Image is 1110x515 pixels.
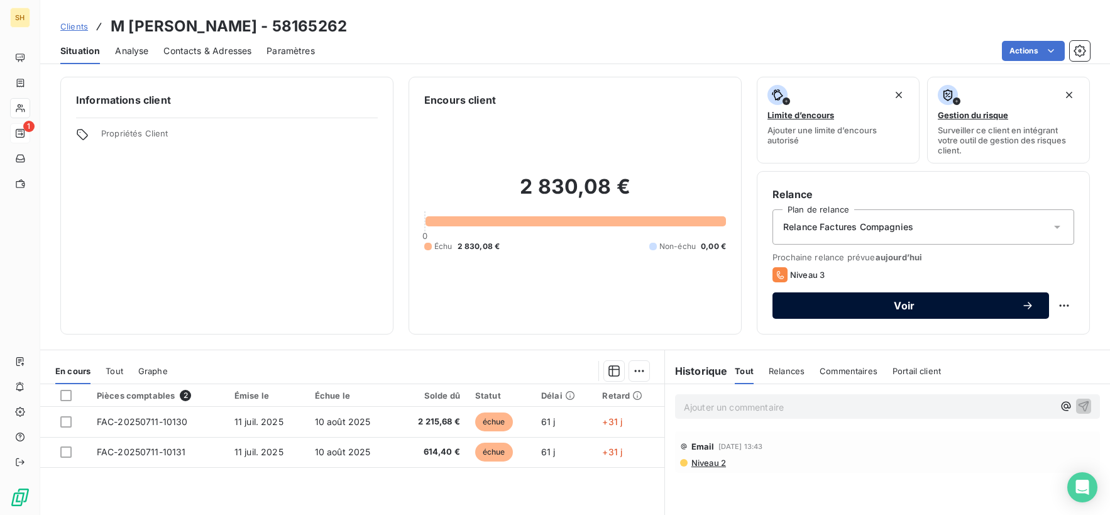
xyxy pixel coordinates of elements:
[772,252,1074,262] span: Prochaine relance prévue
[111,15,347,38] h3: M [PERSON_NAME] - 58165262
[938,110,1008,120] span: Gestion du risque
[424,92,496,108] h6: Encours client
[424,174,726,212] h2: 2 830,08 €
[60,45,100,57] span: Situation
[97,416,188,427] span: FAC-20250711-10130
[691,441,715,451] span: Email
[475,443,513,462] span: échue
[404,390,460,401] div: Solde dû
[475,413,513,431] span: échue
[772,292,1049,319] button: Voir
[76,92,378,108] h6: Informations client
[10,8,30,28] div: SH
[97,390,219,401] div: Pièces comptables
[659,241,696,252] span: Non-échu
[101,128,378,146] span: Propriétés Client
[602,390,656,401] div: Retard
[115,45,148,57] span: Analyse
[138,366,168,376] span: Graphe
[783,221,913,233] span: Relance Factures Compagnies
[23,121,35,132] span: 1
[541,446,556,457] span: 61 j
[876,252,923,262] span: aujourd’hui
[769,366,805,376] span: Relances
[665,363,728,379] h6: Historique
[541,390,588,401] div: Délai
[788,301,1021,311] span: Voir
[434,241,453,252] span: Échu
[772,187,1074,202] h6: Relance
[767,125,909,145] span: Ajouter une limite d’encours autorisé
[404,446,460,458] span: 614,40 €
[180,390,191,401] span: 2
[234,416,283,427] span: 11 juil. 2025
[404,416,460,428] span: 2 215,68 €
[97,446,186,457] span: FAC-20250711-10131
[163,45,251,57] span: Contacts & Adresses
[267,45,315,57] span: Paramètres
[422,231,427,241] span: 0
[735,366,754,376] span: Tout
[690,458,726,468] span: Niveau 2
[757,77,920,163] button: Limite d’encoursAjouter une limite d’encours autorisé
[475,390,526,401] div: Statut
[458,241,500,252] span: 2 830,08 €
[602,416,622,427] span: +31 j
[893,366,941,376] span: Portail client
[234,390,300,401] div: Émise le
[106,366,123,376] span: Tout
[767,110,834,120] span: Limite d’encours
[790,270,825,280] span: Niveau 3
[315,390,389,401] div: Échue le
[820,366,877,376] span: Commentaires
[701,241,726,252] span: 0,00 €
[60,20,88,33] a: Clients
[55,366,91,376] span: En cours
[234,446,283,457] span: 11 juil. 2025
[602,446,622,457] span: +31 j
[938,125,1079,155] span: Surveiller ce client en intégrant votre outil de gestion des risques client.
[541,416,556,427] span: 61 j
[10,487,30,507] img: Logo LeanPay
[315,416,371,427] span: 10 août 2025
[60,21,88,31] span: Clients
[718,443,763,450] span: [DATE] 13:43
[1002,41,1065,61] button: Actions
[927,77,1090,163] button: Gestion du risqueSurveiller ce client en intégrant votre outil de gestion des risques client.
[1067,472,1097,502] div: Open Intercom Messenger
[315,446,371,457] span: 10 août 2025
